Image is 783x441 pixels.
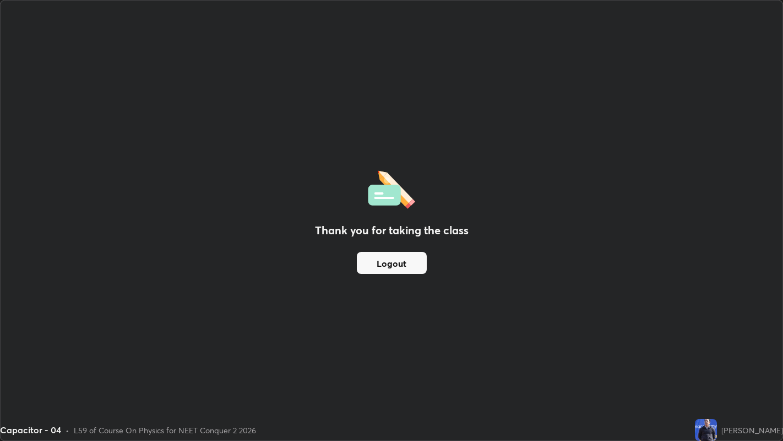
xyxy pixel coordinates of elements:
[315,222,469,239] h2: Thank you for taking the class
[74,424,256,436] div: L59 of Course On Physics for NEET Conquer 2 2026
[721,424,783,436] div: [PERSON_NAME]
[368,167,415,209] img: offlineFeedback.1438e8b3.svg
[357,252,427,274] button: Logout
[66,424,69,436] div: •
[695,419,717,441] img: 0fac2fe1a61b44c9b83749fbfb6ae1ce.jpg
